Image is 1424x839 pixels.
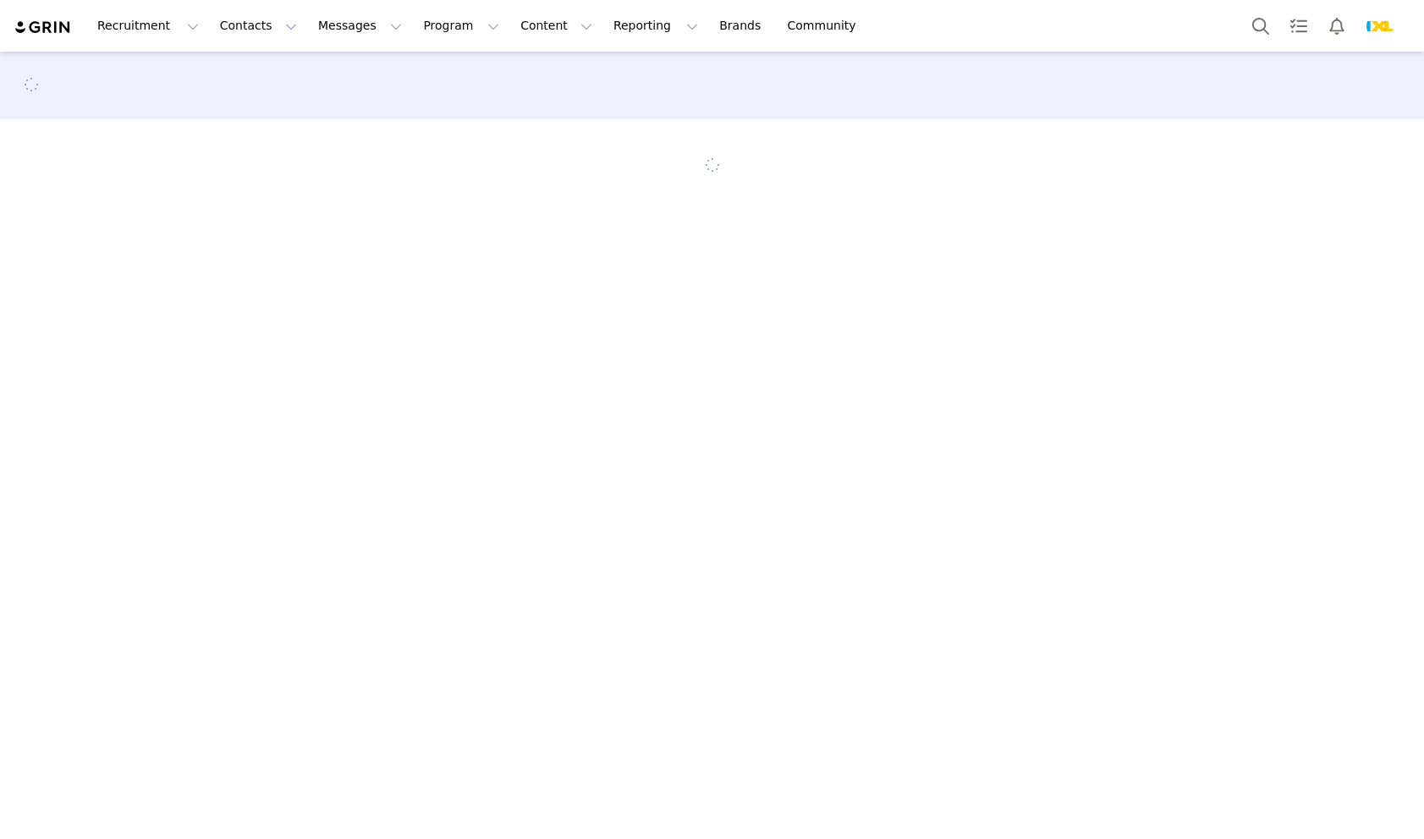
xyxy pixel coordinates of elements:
button: Search [1242,7,1279,45]
button: Messages [308,7,412,45]
a: Community [778,7,874,45]
button: Profile [1356,13,1410,40]
button: Contacts [210,7,307,45]
button: Reporting [603,7,708,45]
img: grin logo [14,19,73,36]
img: 8ce3c2e1-2d99-4550-bd57-37e0d623144a.webp [1366,13,1394,40]
button: Program [413,7,509,45]
a: Brands [709,7,776,45]
button: Content [510,7,602,45]
a: Tasks [1280,7,1317,45]
button: Recruitment [87,7,209,45]
button: Notifications [1318,7,1355,45]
